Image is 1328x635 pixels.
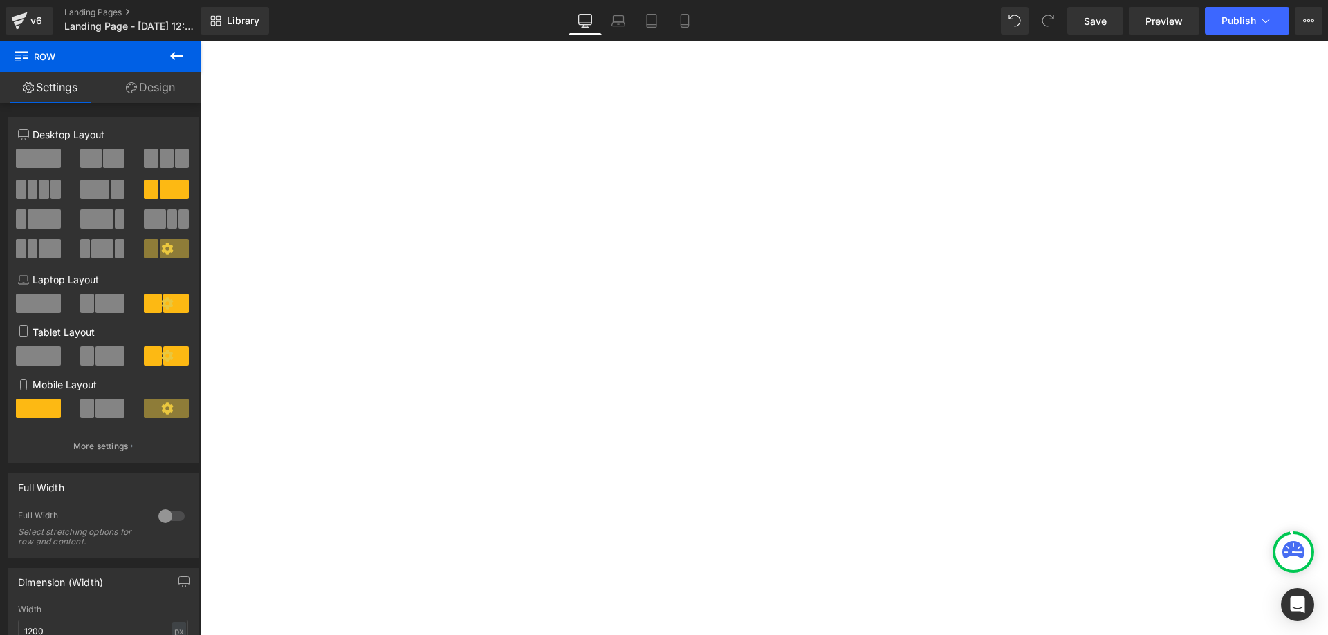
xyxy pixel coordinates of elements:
[1295,7,1322,35] button: More
[14,41,152,72] span: Row
[1001,7,1029,35] button: Undo
[201,7,269,35] a: New Library
[1084,14,1107,28] span: Save
[18,569,103,588] div: Dimension (Width)
[602,7,635,35] a: Laptop
[6,7,53,35] a: v6
[18,605,188,614] div: Width
[18,377,188,392] p: Mobile Layout
[64,21,197,32] span: Landing Page - [DATE] 12:00:36
[73,440,129,453] p: More settings
[18,527,142,547] div: Select stretching options for row and content.
[64,7,223,18] a: Landing Pages
[100,72,201,103] a: Design
[1221,15,1256,26] span: Publish
[1205,7,1289,35] button: Publish
[18,272,188,287] p: Laptop Layout
[1129,7,1199,35] a: Preview
[18,127,188,142] p: Desktop Layout
[28,12,45,30] div: v6
[1281,588,1314,621] div: Open Intercom Messenger
[18,510,145,524] div: Full Width
[227,15,259,27] span: Library
[569,7,602,35] a: Desktop
[1034,7,1062,35] button: Redo
[8,430,198,462] button: More settings
[635,7,668,35] a: Tablet
[18,474,64,493] div: Full Width
[668,7,701,35] a: Mobile
[1145,14,1183,28] span: Preview
[18,325,188,339] p: Tablet Layout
